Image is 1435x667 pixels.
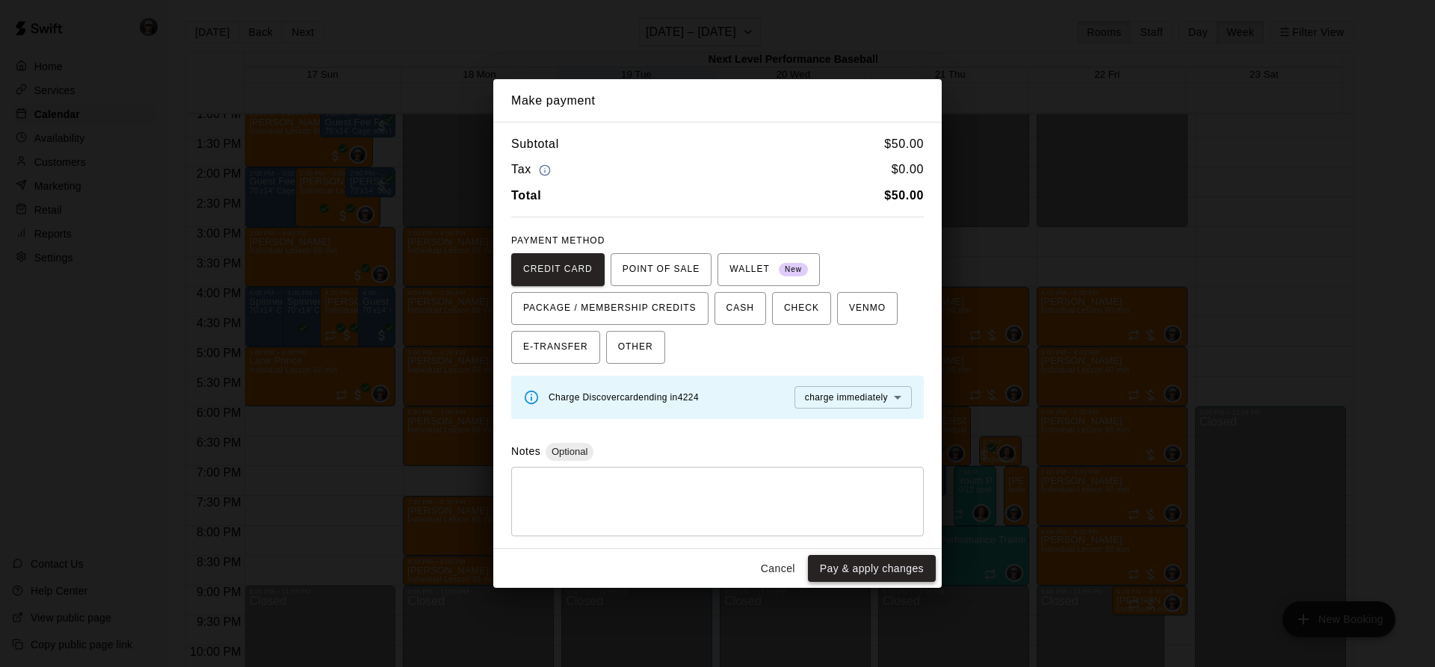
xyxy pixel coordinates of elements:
[523,335,588,359] span: E-TRANSFER
[546,446,593,457] span: Optional
[511,253,605,286] button: CREDIT CARD
[549,392,699,403] span: Charge Discover card ending in 4224
[805,392,888,403] span: charge immediately
[884,134,924,154] h6: $ 50.00
[884,189,924,202] b: $ 50.00
[493,79,942,122] h2: Make payment
[606,331,665,364] button: OTHER
[511,134,559,154] h6: Subtotal
[717,253,820,286] button: WALLET New
[715,292,766,325] button: CASH
[511,445,540,457] label: Notes
[849,297,886,320] span: VENMO
[729,258,808,282] span: WALLET
[511,189,541,202] b: Total
[892,160,924,180] h6: $ 0.00
[623,258,700,282] span: POINT OF SALE
[523,258,593,282] span: CREDIT CARD
[523,297,697,320] span: PACKAGE / MEMBERSHIP CREDITS
[772,292,831,325] button: CHECK
[784,297,819,320] span: CHECK
[511,235,605,246] span: PAYMENT METHOD
[511,160,555,180] h6: Tax
[808,555,936,583] button: Pay & apply changes
[511,292,709,325] button: PACKAGE / MEMBERSHIP CREDITS
[726,297,754,320] span: CASH
[611,253,712,286] button: POINT OF SALE
[511,331,600,364] button: E-TRANSFER
[779,260,808,280] span: New
[618,335,653,359] span: OTHER
[754,555,802,583] button: Cancel
[837,292,898,325] button: VENMO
